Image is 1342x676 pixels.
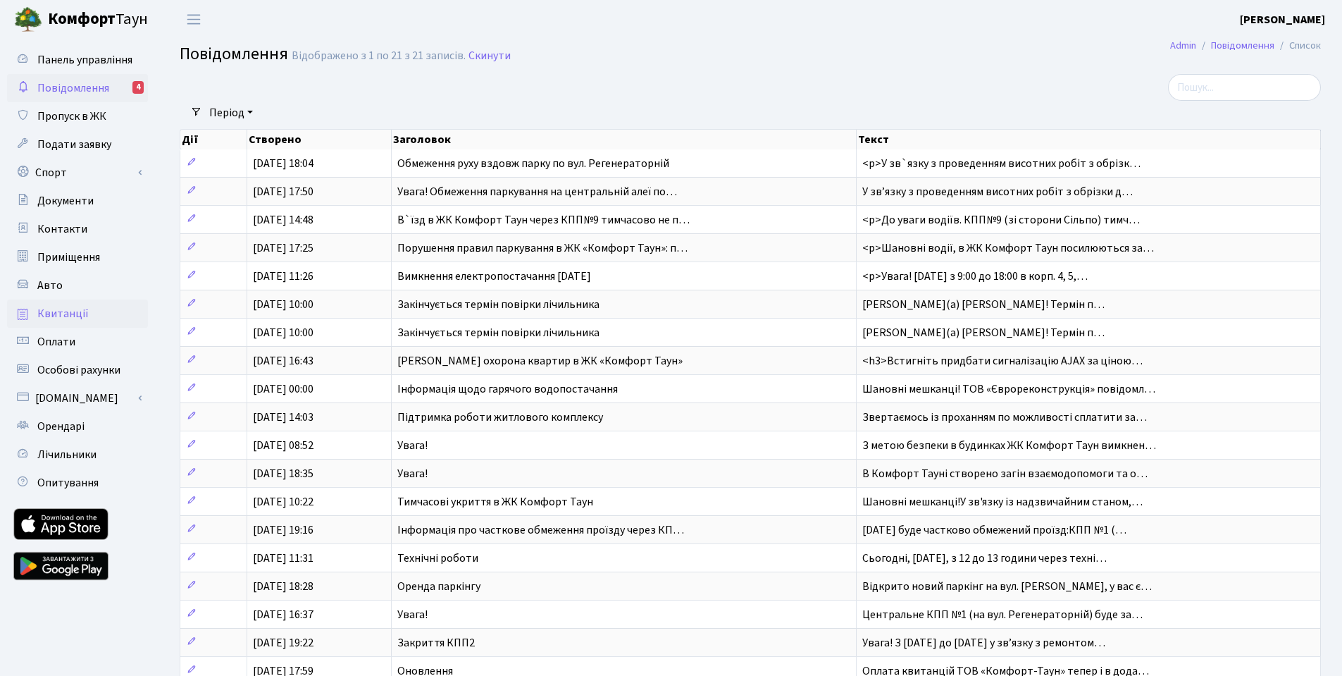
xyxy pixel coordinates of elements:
[862,466,1148,481] span: В Комфорт Тауні створено загін взаємодопомоги та о…
[253,184,313,199] span: [DATE] 17:50
[37,250,100,265] span: Приміщення
[1168,74,1321,101] input: Пошук...
[7,243,148,271] a: Приміщення
[37,306,89,321] span: Квитанції
[397,438,428,453] span: Увага!
[253,353,313,369] span: [DATE] 16:43
[253,297,313,312] span: [DATE] 10:00
[7,469,148,497] a: Опитування
[37,52,132,68] span: Панель управління
[180,42,288,66] span: Повідомлення
[392,130,857,149] th: Заголовок
[253,269,313,284] span: [DATE] 11:26
[7,412,148,441] a: Орендарі
[397,212,690,228] span: В`їзд в ЖК Комфорт Таун через КПП№9 тимчасово не п…
[48,8,148,32] span: Таун
[397,466,428,481] span: Увага!
[253,410,313,425] span: [DATE] 14:03
[862,156,1141,171] span: <p>У зв`язку з проведенням висотних робіт з обрізк…
[7,271,148,300] a: Авто
[7,328,148,356] a: Оплати
[397,410,603,425] span: Підтримка роботи житлового комплексу
[253,522,313,538] span: [DATE] 19:16
[37,80,109,96] span: Повідомлення
[397,579,480,594] span: Оренда паркінгу
[397,635,475,651] span: Закриття КПП2
[7,187,148,215] a: Документи
[253,579,313,594] span: [DATE] 18:28
[1240,11,1325,28] a: [PERSON_NAME]
[7,356,148,384] a: Особові рахунки
[48,8,116,30] b: Комфорт
[397,353,683,369] span: [PERSON_NAME] охорона квартир в ЖК «Комфорт Таун»
[14,6,42,34] img: logo.png
[397,522,684,538] span: Інформація про часткове обмеження проїзду через КП…
[7,159,148,187] a: Спорт
[7,74,148,102] a: Повідомлення4
[253,381,313,397] span: [DATE] 00:00
[253,325,313,340] span: [DATE] 10:00
[7,102,148,130] a: Пропуск в ЖК
[397,184,677,199] span: Увага! Обмеження паркування на центральній алеї по…
[1170,38,1196,53] a: Admin
[468,49,511,63] a: Скинути
[862,184,1133,199] span: У звʼязку з проведенням висотних робіт з обрізки д…
[862,551,1107,566] span: Сьогодні, [DATE], з 12 до 13 години через техні…
[862,240,1154,256] span: <p>Шановні водії, в ЖК Комфорт Таун посилюються за…
[7,441,148,469] a: Лічильники
[862,297,1105,312] span: [PERSON_NAME](а) [PERSON_NAME]! Термін п…
[37,419,85,434] span: Орендарі
[862,325,1105,340] span: [PERSON_NAME](а) [PERSON_NAME]! Термін п…
[397,297,599,312] span: Закінчується термін повірки лічильника
[292,49,466,63] div: Відображено з 1 по 21 з 21 записів.
[397,381,618,397] span: Інформація щодо гарячого водопостачання
[862,607,1143,622] span: Центральне КПП №1 (на вул. Регенераторній) буде за…
[180,130,247,149] th: Дії
[1274,38,1321,54] li: Список
[397,607,428,622] span: Увага!
[37,221,87,237] span: Контакти
[253,240,313,256] span: [DATE] 17:25
[253,551,313,566] span: [DATE] 11:31
[253,635,313,651] span: [DATE] 19:22
[862,381,1155,397] span: Шановні мешканці! ТОВ «Єврореконструкція» повідомл…
[397,240,688,256] span: Порушення правил паркування в ЖК «Комфорт Таун»: п…
[862,438,1156,453] span: З метою безпеки в будинках ЖК Комфорт Таун вимкнен…
[37,193,94,209] span: Документи
[1149,31,1342,61] nav: breadcrumb
[397,551,478,566] span: Технічні роботи
[204,101,259,125] a: Період
[37,447,97,462] span: Лічильники
[397,325,599,340] span: Закінчується термін повірки лічильника
[176,8,211,31] button: Переключити навігацію
[7,46,148,74] a: Панель управління
[253,607,313,622] span: [DATE] 16:37
[37,137,111,152] span: Подати заявку
[253,494,313,510] span: [DATE] 10:22
[1240,12,1325,27] b: [PERSON_NAME]
[37,109,106,124] span: Пропуск в ЖК
[862,353,1143,369] span: <h3>Встигніть придбати сигналізацію AJAX за ціною…
[37,362,120,378] span: Особові рахунки
[253,438,313,453] span: [DATE] 08:52
[397,269,591,284] span: Вимкнення електропостачання [DATE]
[397,494,593,510] span: Тимчасові укриття в ЖК Комфорт Таун
[247,130,392,149] th: Створено
[132,81,144,94] div: 4
[253,466,313,481] span: [DATE] 18:35
[857,130,1321,149] th: Текст
[862,410,1147,425] span: Звертаємось із проханням по можливості сплатити за…
[7,130,148,159] a: Подати заявку
[253,212,313,228] span: [DATE] 14:48
[37,334,75,350] span: Оплати
[862,635,1105,651] span: Увага! З [DATE] до [DATE] у зв’язку з ремонтом…
[37,278,63,293] span: Авто
[862,494,1143,510] span: Шановні мешканці!У зв'язку із надзвичайним станом,…
[862,579,1152,594] span: Відкрито новий паркінг на вул. [PERSON_NAME], у вас є…
[37,475,99,491] span: Опитування
[397,156,669,171] span: Обмеження руху вздовж парку по вул. Регенераторній
[7,384,148,412] a: [DOMAIN_NAME]
[7,215,148,243] a: Контакти
[253,156,313,171] span: [DATE] 18:04
[7,300,148,328] a: Квитанції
